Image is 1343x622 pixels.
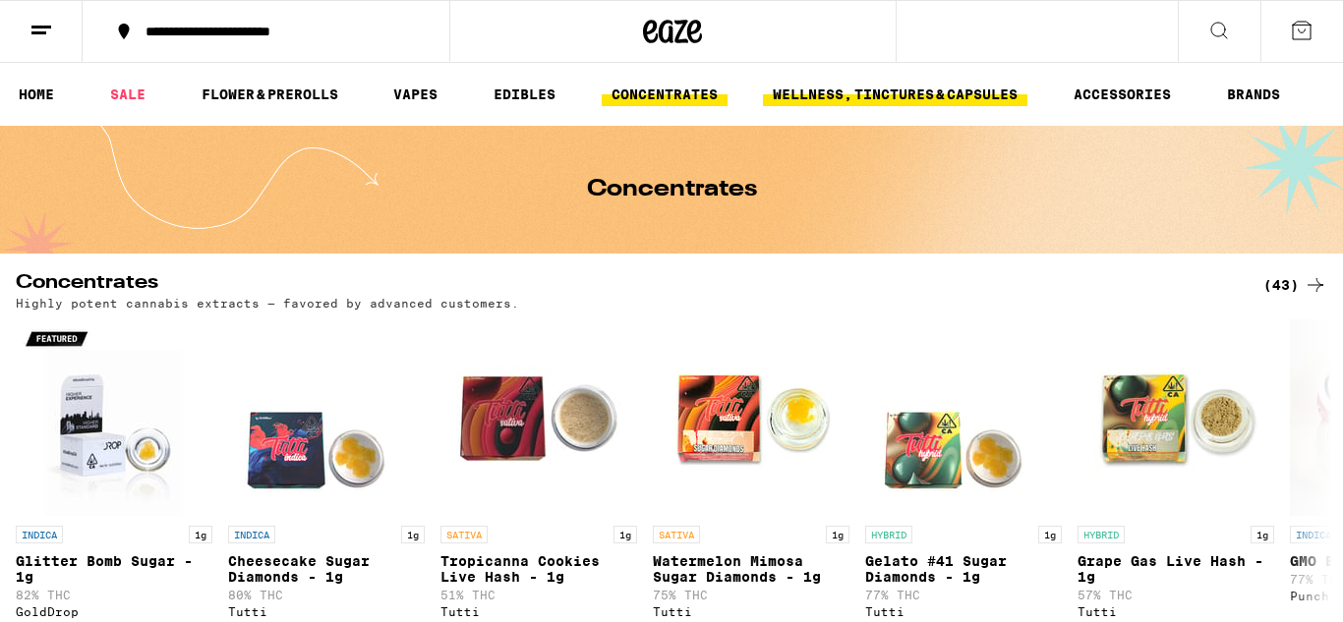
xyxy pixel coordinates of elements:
p: 1g [613,526,637,543]
img: GoldDrop - Glitter Bomb Sugar - 1g [16,319,212,516]
a: FLOWER & PREROLLS [192,83,348,106]
p: Highly potent cannabis extracts — favored by advanced customers. [16,297,519,310]
p: INDICA [228,526,275,543]
div: Tutti [440,605,637,618]
img: Tutti - Gelato #41 Sugar Diamonds - 1g [865,319,1062,516]
a: CONCENTRATES [602,83,728,106]
p: 1g [1251,526,1274,543]
p: 1g [189,526,212,543]
p: Cheesecake Sugar Diamonds - 1g [228,553,425,585]
p: 82% THC [16,589,212,601]
img: Tutti - Grape Gas Live Hash - 1g [1078,319,1274,516]
div: Tutti [228,605,425,618]
div: Tutti [865,605,1062,618]
p: Glitter Bomb Sugar - 1g [16,553,212,585]
a: VAPES [383,83,447,106]
img: Tutti - Cheesecake Sugar Diamonds - 1g [228,319,425,516]
p: SATIVA [440,526,488,543]
p: SATIVA [653,526,700,543]
div: Tutti [1078,605,1274,618]
a: (43) [1263,273,1327,297]
p: 80% THC [228,589,425,601]
p: Tropicanna Cookies Live Hash - 1g [440,553,637,585]
p: 51% THC [440,589,637,601]
p: Watermelon Mimosa Sugar Diamonds - 1g [653,553,849,585]
img: Tutti - Watermelon Mimosa Sugar Diamonds - 1g [653,319,849,516]
p: INDICA [1290,526,1337,543]
p: 57% THC [1078,589,1274,601]
h1: Concentrates [587,178,757,201]
p: HYBRID [1078,526,1125,543]
p: 1g [826,526,849,543]
a: WELLNESS, TINCTURES & CAPSULES [763,83,1027,106]
p: Grape Gas Live Hash - 1g [1078,553,1274,585]
a: BRANDS [1217,83,1290,106]
p: 75% THC [653,589,849,601]
div: GoldDrop [16,605,212,618]
div: Tutti [653,605,849,618]
a: ACCESSORIES [1064,83,1181,106]
p: 1g [1038,526,1062,543]
a: EDIBLES [484,83,565,106]
p: 1g [401,526,425,543]
p: Gelato #41 Sugar Diamonds - 1g [865,553,1062,585]
span: Hi. Need any help? [12,14,142,29]
a: HOME [9,83,64,106]
p: INDICA [16,526,63,543]
img: Tutti - Tropicanna Cookies Live Hash - 1g [440,319,637,516]
a: SALE [100,83,155,106]
p: 77% THC [865,589,1062,601]
p: HYBRID [865,526,912,543]
h2: Concentrates [16,273,1231,297]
